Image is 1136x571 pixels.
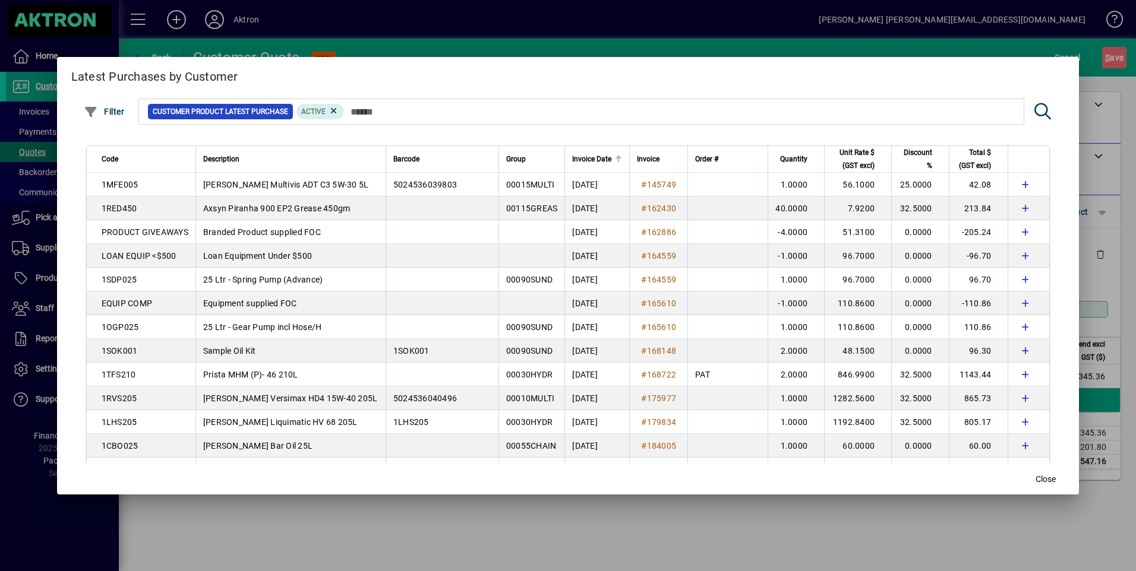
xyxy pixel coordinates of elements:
[891,220,949,244] td: 0.0000
[641,275,646,284] span: #
[506,441,557,451] span: 00055CHAIN
[949,339,1008,363] td: 96.30
[102,441,138,451] span: 1CBO025
[102,251,176,261] span: LOAN EQUIP <$500
[957,146,992,172] span: Total $ (GST excl)
[564,196,629,220] td: [DATE]
[57,57,1080,91] h2: Latest Purchases by Customer
[102,275,137,284] span: 1SDP025
[647,251,677,261] span: 164559
[768,196,824,220] td: 40.0000
[564,244,629,268] td: [DATE]
[506,153,558,166] div: Group
[687,458,768,481] td: PAT
[506,370,553,379] span: 00030HYDR
[203,275,323,284] span: 25 Ltr - Spring Pump (Advance)
[637,321,680,334] a: #165610
[647,180,677,189] span: 145749
[824,434,891,458] td: 60.0000
[949,244,1008,268] td: -96.70
[647,227,677,237] span: 162886
[768,363,824,386] td: 2.0000
[768,244,824,268] td: -1.0000
[899,146,932,172] span: Discount %
[564,363,629,386] td: [DATE]
[393,394,457,403] span: 5024536040496
[824,220,891,244] td: 51.3100
[203,153,378,166] div: Description
[768,268,824,291] td: 1.0000
[647,299,677,308] span: 165610
[949,363,1008,386] td: 1143.44
[641,204,646,213] span: #
[564,268,629,291] td: [DATE]
[768,339,824,363] td: 2.0000
[647,394,677,403] span: 175977
[949,268,1008,291] td: 96.70
[891,410,949,434] td: 32.5000
[637,178,680,191] a: #145749
[637,368,680,381] a: #168722
[647,417,677,427] span: 179834
[572,153,622,166] div: Invoice Date
[768,220,824,244] td: -4.0000
[641,322,646,332] span: #
[564,458,629,481] td: [DATE]
[203,417,358,427] span: [PERSON_NAME] Liquimatic HV 68 205L
[687,363,768,386] td: PAT
[768,458,824,481] td: 2.0000
[102,227,188,237] span: PRODUCT GIVEAWAYS
[949,220,1008,244] td: -205.24
[647,441,677,451] span: 184005
[768,410,824,434] td: 1.0000
[824,458,891,481] td: 172.0200
[506,153,526,166] span: Group
[891,315,949,339] td: 0.0000
[891,244,949,268] td: 0.0000
[891,291,949,315] td: 0.0000
[647,204,677,213] span: 162430
[768,291,824,315] td: -1.0000
[572,153,611,166] span: Invoice Date
[564,220,629,244] td: [DATE]
[641,251,646,261] span: #
[203,299,297,308] span: Equipment supplied FOC
[506,204,558,213] span: 00115GREAS
[81,101,128,122] button: Filter
[641,299,646,308] span: #
[393,346,430,356] span: 1SOK001
[824,315,891,339] td: 110.8600
[393,417,429,427] span: 1LHS205
[506,417,553,427] span: 00030HYDR
[203,394,378,403] span: [PERSON_NAME] Versimax HD4 15W-40 205L
[891,363,949,386] td: 32.5000
[695,153,761,166] div: Order #
[102,299,153,308] span: EQUIP COMP
[891,434,949,458] td: 0.0000
[824,410,891,434] td: 1192.8400
[564,291,629,315] td: [DATE]
[949,196,1008,220] td: 213.84
[832,146,885,172] div: Unit Rate $ (GST excl)
[393,153,419,166] span: Barcode
[564,339,629,363] td: [DATE]
[641,180,646,189] span: #
[203,370,298,379] span: Prista MHM (P)- 46 210L
[637,249,680,262] a: #164559
[393,153,491,166] div: Barcode
[891,268,949,291] td: 0.0000
[832,146,875,172] span: Unit Rate $ (GST excl)
[84,107,125,116] span: Filter
[647,346,677,356] span: 168148
[506,180,555,189] span: 00015MULTI
[824,268,891,291] td: 96.7000
[949,173,1008,196] td: 42.08
[768,386,824,410] td: 1.0000
[647,322,677,332] span: 165610
[564,410,629,434] td: [DATE]
[775,153,818,166] div: Quantity
[641,417,646,427] span: #
[824,196,891,220] td: 7.9200
[102,322,139,332] span: 1OGP025
[637,202,680,215] a: #162430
